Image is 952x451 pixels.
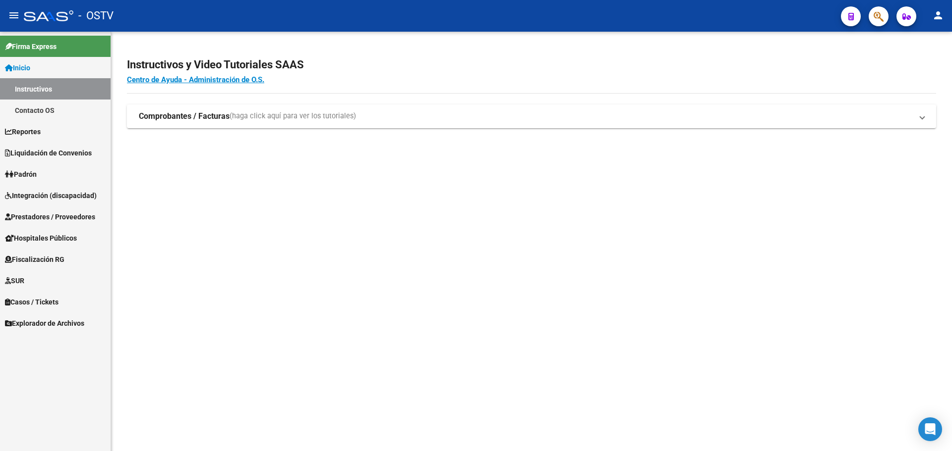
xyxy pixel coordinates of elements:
[5,126,41,137] span: Reportes
[5,211,95,222] span: Prestadores / Proveedores
[5,297,59,307] span: Casos / Tickets
[127,75,264,84] a: Centro de Ayuda - Administración de O.S.
[5,318,84,329] span: Explorador de Archivos
[5,233,77,244] span: Hospitales Públicos
[932,9,944,21] mat-icon: person
[5,41,57,52] span: Firma Express
[5,190,97,201] span: Integración (discapacidad)
[5,148,92,158] span: Liquidación de Convenios
[5,275,24,286] span: SUR
[5,169,37,180] span: Padrón
[127,55,936,74] h2: Instructivos y Video Tutoriales SAAS
[139,111,230,122] strong: Comprobantes / Facturas
[918,417,942,441] div: Open Intercom Messenger
[127,104,936,128] mat-expansion-panel-header: Comprobantes / Facturas(haga click aquí para ver los tutoriales)
[8,9,20,21] mat-icon: menu
[230,111,356,122] span: (haga click aquí para ver los tutoriales)
[5,254,64,265] span: Fiscalización RG
[78,5,114,27] span: - OSTV
[5,62,30,73] span: Inicio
